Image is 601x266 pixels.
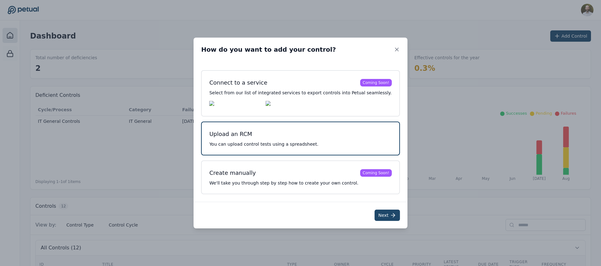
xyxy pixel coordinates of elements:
h2: How do you want to add your control? [201,45,336,54]
div: Create manually [209,169,256,177]
div: Coming Soon! [360,79,392,86]
div: Connect to a service [209,78,267,87]
p: Select from our list of integrated services to export controls into Petual seamlessly. [209,90,391,96]
div: Coming Soon! [360,169,392,177]
img: Auditboard [209,101,260,108]
p: We'll take you through step by step how to create your own control. [209,180,391,186]
img: Workiva [266,101,307,108]
button: Next [375,210,400,221]
div: Upload an RCM [209,130,252,138]
p: You can upload control tests using a spreadsheet. [209,141,391,147]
